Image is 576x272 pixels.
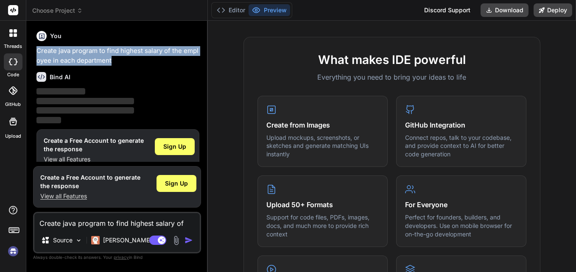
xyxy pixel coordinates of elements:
[40,192,140,200] p: View all Features
[36,117,61,123] span: ‌
[50,32,62,40] h6: You
[75,237,82,244] img: Pick Models
[266,133,379,158] p: Upload mockups, screenshots, or sketches and generate matching UIs instantly
[4,43,22,50] label: threads
[257,72,526,82] p: Everything you need to bring your ideas to life
[213,4,249,16] button: Editor
[44,136,144,153] h1: Create a Free Account to generate the response
[36,107,134,114] span: ‌
[50,73,70,81] h6: Bind AI
[266,200,379,210] h4: Upload 50+ Formats
[36,46,199,65] p: Create java program to find highest salary of the employee in each department
[91,236,100,244] img: Claude 4 Sonnet
[405,213,517,238] p: Perfect for founders, builders, and developers. Use on mobile browser for on-the-go development
[481,3,528,17] button: Download
[419,3,475,17] div: Discord Support
[266,213,379,238] p: Support for code files, PDFs, images, docs, and much more to provide rich context
[53,236,73,244] p: Source
[32,6,83,15] span: Choose Project
[405,133,517,158] p: Connect repos, talk to your codebase, and provide context to AI for better code generation
[165,179,188,188] span: Sign Up
[185,236,193,244] img: icon
[171,236,181,245] img: attachment
[249,4,290,16] button: Preview
[405,120,517,130] h4: GitHub Integration
[36,98,134,104] span: ‌
[405,200,517,210] h4: For Everyone
[266,120,379,130] h4: Create from Images
[33,253,201,261] p: Always double-check its answers. Your in Bind
[5,101,21,108] label: GitHub
[44,155,144,164] p: View all Features
[7,71,19,78] label: code
[40,173,140,190] h1: Create a Free Account to generate the response
[103,236,166,244] p: [PERSON_NAME] 4 S..
[163,142,186,151] span: Sign Up
[257,51,526,69] h2: What makes IDE powerful
[534,3,572,17] button: Deploy
[6,244,20,258] img: signin
[36,88,85,94] span: ‌
[114,255,129,260] span: privacy
[5,133,21,140] label: Upload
